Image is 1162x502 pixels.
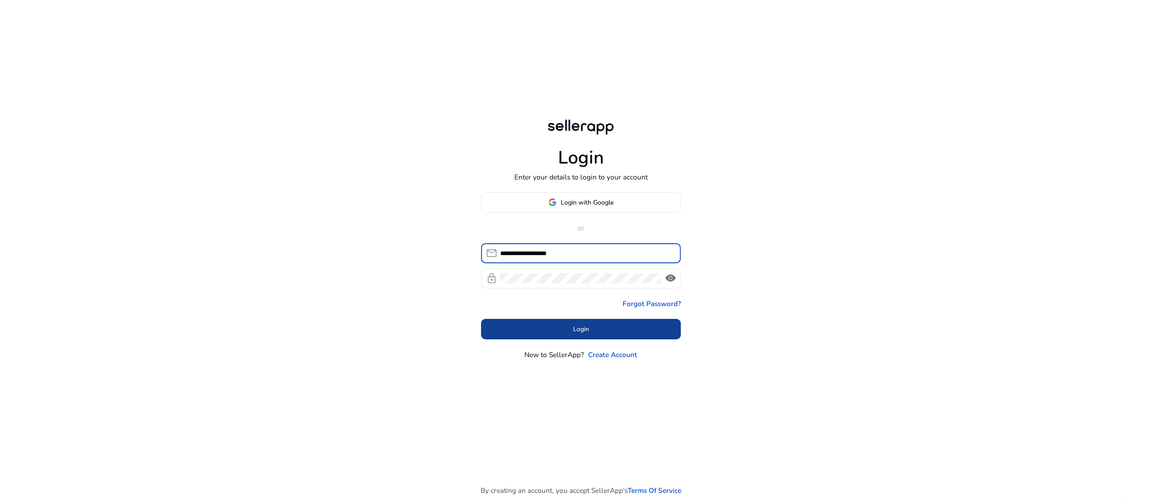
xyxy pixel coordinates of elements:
[486,247,497,259] span: mail
[481,319,681,339] button: Login
[514,172,648,182] p: Enter your details to login to your account
[486,272,497,284] span: lock
[628,485,681,496] a: Terms Of Service
[558,147,604,169] h1: Login
[481,192,681,213] button: Login with Google
[525,349,584,360] p: New to SellerApp?
[481,223,681,233] p: or
[573,324,589,334] span: Login
[623,298,681,309] a: Forgot Password?
[548,198,557,206] img: google-logo.svg
[665,272,676,284] span: visibility
[561,198,614,207] span: Login with Google
[588,349,637,360] a: Create Account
